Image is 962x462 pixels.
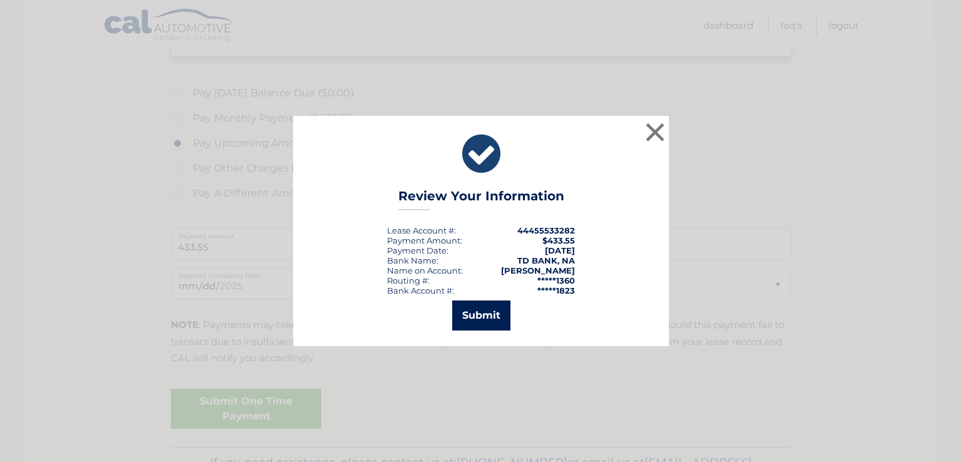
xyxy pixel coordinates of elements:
div: Payment Amount: [387,235,462,245]
span: Payment Date [387,245,447,255]
div: Lease Account #: [387,225,456,235]
span: [DATE] [545,245,575,255]
h3: Review Your Information [398,188,564,210]
div: Routing #: [387,275,430,285]
div: Bank Account #: [387,285,454,295]
div: Bank Name: [387,255,438,265]
div: : [387,245,448,255]
strong: 44455533282 [517,225,575,235]
strong: TD BANK, NA [517,255,575,265]
span: $433.55 [542,235,575,245]
button: × [643,120,668,145]
button: Submit [452,300,510,331]
div: Name on Account: [387,265,463,275]
strong: [PERSON_NAME] [501,265,575,275]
